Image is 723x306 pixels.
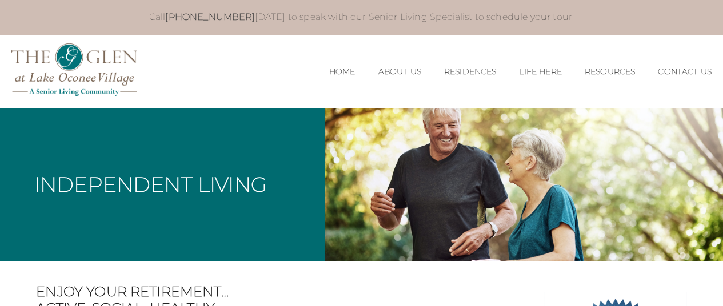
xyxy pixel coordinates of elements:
[329,67,355,76] a: Home
[165,11,254,22] a: [PHONE_NUMBER]
[585,67,635,76] a: Resources
[378,67,421,76] a: About Us
[36,284,527,300] span: Enjoy your retirement…
[519,67,561,76] a: Life Here
[444,67,497,76] a: Residences
[658,67,712,76] a: Contact Us
[47,11,676,23] p: Call [DATE] to speak with our Senior Living Specialist to schedule your tour.
[34,174,267,195] h1: Independent Living
[11,43,137,96] img: The Glen Lake Oconee Home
